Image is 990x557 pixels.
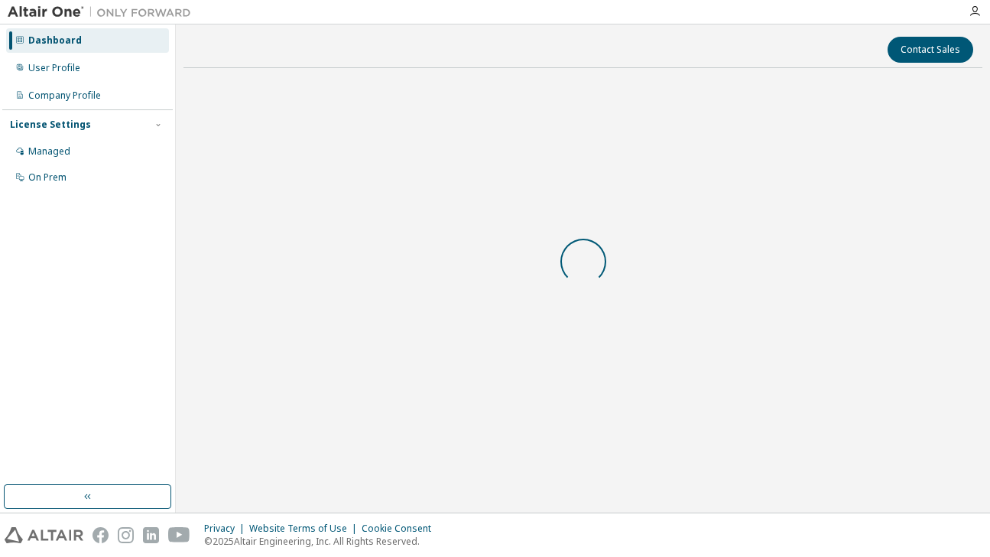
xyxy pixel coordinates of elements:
div: Website Terms of Use [249,523,362,535]
img: youtube.svg [168,527,190,543]
p: © 2025 Altair Engineering, Inc. All Rights Reserved. [204,535,440,548]
img: altair_logo.svg [5,527,83,543]
div: On Prem [28,171,67,184]
img: linkedin.svg [143,527,159,543]
button: Contact Sales [888,37,973,63]
div: Privacy [204,523,249,535]
div: License Settings [10,119,91,131]
div: Dashboard [28,34,82,47]
div: Cookie Consent [362,523,440,535]
div: Company Profile [28,90,101,102]
img: Altair One [8,5,199,20]
div: User Profile [28,62,80,74]
img: facebook.svg [93,527,109,543]
img: instagram.svg [118,527,134,543]
div: Managed [28,145,70,158]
